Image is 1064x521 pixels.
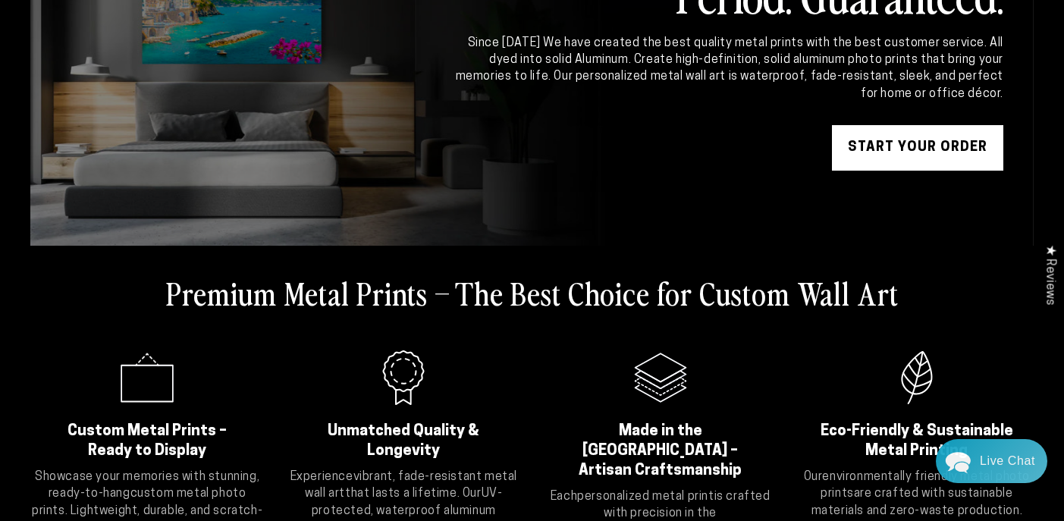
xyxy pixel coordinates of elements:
[166,273,899,312] h2: Premium Metal Prints – The Best Choice for Custom Wall Art
[453,35,1003,103] div: Since [DATE] We have created the best quality metal prints with the best customer service. All dy...
[1035,233,1064,317] div: Click to open Judge.me floating reviews tab
[577,491,714,503] strong: personalized metal print
[936,439,1047,483] div: Chat widget toggle
[563,422,758,481] h2: Made in the [GEOGRAPHIC_DATA] – Artisan Craftsmanship
[821,471,1030,500] strong: environmentally friendly metal photo prints
[832,125,1003,171] a: START YOUR Order
[49,422,245,461] h2: Custom Metal Prints – Ready to Display
[306,422,501,461] h2: Unmatched Quality & Longevity
[819,422,1015,461] h2: Eco-Friendly & Sustainable Metal Printing
[305,471,517,500] strong: vibrant, fade-resistant metal wall art
[980,439,1035,483] div: Contact Us Directly
[32,488,246,516] strong: custom metal photo prints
